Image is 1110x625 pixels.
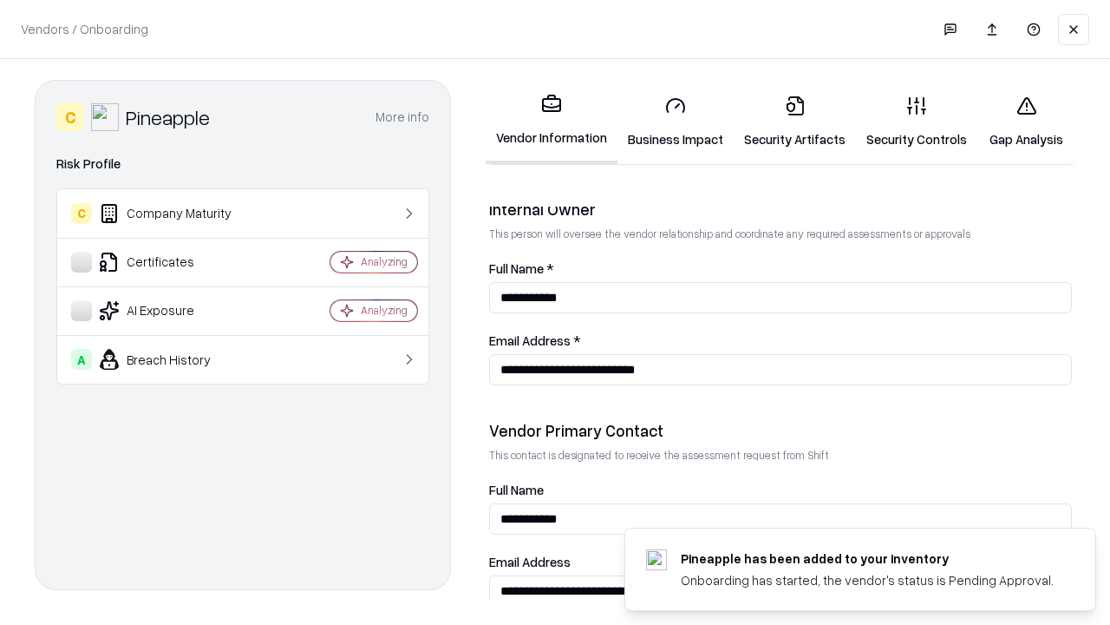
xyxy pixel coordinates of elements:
div: Pineapple [126,103,210,131]
a: Business Impact [617,82,734,162]
button: More info [375,102,429,133]
div: AI Exposure [71,300,278,321]
a: Security Artifacts [734,82,856,162]
div: Certificates [71,252,278,273]
label: Email Address [489,556,1072,569]
div: Vendor Primary Contact [489,420,1072,441]
div: Pineapple has been added to your inventory [681,549,1054,568]
label: Full Name * [489,262,1072,275]
div: Company Maturity [71,203,278,224]
p: This contact is designated to receive the assessment request from Shift [489,448,1072,463]
div: Breach History [71,349,278,370]
p: Vendors / Onboarding [21,20,148,38]
a: Gap Analysis [977,82,1075,162]
img: pineappleenergy.com [646,549,667,570]
div: Internal Owner [489,199,1072,220]
div: Analyzing [361,303,408,318]
div: Onboarding has started, the vendor's status is Pending Approval. [681,571,1054,589]
div: C [56,103,84,131]
label: Email Address * [489,334,1072,347]
div: A [71,349,92,370]
div: Analyzing [361,254,408,269]
img: Pineapple [91,103,119,131]
label: Full Name [489,484,1072,497]
p: This person will oversee the vendor relationship and coordinate any required assessments or appro... [489,227,1072,241]
a: Security Controls [856,82,977,162]
a: Vendor Information [486,80,617,164]
div: C [71,203,92,224]
div: Risk Profile [56,154,429,174]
